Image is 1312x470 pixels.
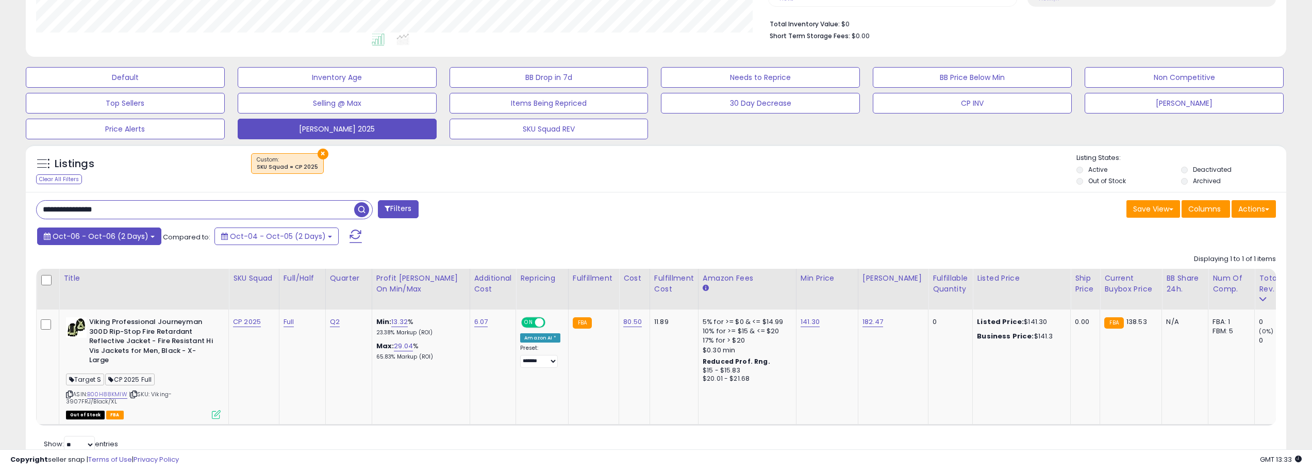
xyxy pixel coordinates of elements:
div: SKU Squad = CP 2025 [257,164,318,171]
button: BB Drop in 7d [450,67,649,88]
a: 13.32 [391,317,408,327]
button: Oct-04 - Oct-05 (2 Days) [214,228,339,245]
div: [PERSON_NAME] [862,273,924,284]
div: Profit [PERSON_NAME] on Min/Max [376,273,466,295]
div: Repricing [520,273,564,284]
div: Num of Comp. [1213,273,1250,295]
a: Q2 [330,317,340,327]
p: Listing States: [1076,153,1286,163]
span: OFF [544,318,560,327]
button: [PERSON_NAME] 2025 [238,119,437,139]
div: Fulfillment Cost [654,273,694,295]
div: N/A [1166,317,1200,327]
div: FBA: 1 [1213,317,1247,327]
th: The percentage added to the cost of goods (COGS) that forms the calculator for Min & Max prices. [372,269,470,310]
a: 182.47 [862,317,883,327]
div: ASIN: [66,317,221,418]
button: Default [26,67,225,88]
div: Amazon Fees [703,273,792,284]
div: 10% for >= $15 & <= $20 [703,327,788,336]
div: $15 - $15.83 [703,366,788,375]
span: Show: entries [44,439,118,449]
label: Active [1088,165,1107,174]
button: 30 Day Decrease [661,93,860,114]
span: Oct-04 - Oct-05 (2 Days) [230,231,326,241]
button: Price Alerts [26,119,225,139]
label: Out of Stock [1088,176,1126,185]
div: % [376,317,462,336]
div: $141.30 [977,317,1062,327]
div: Displaying 1 to 1 of 1 items [1194,254,1276,264]
div: Listed Price [977,273,1066,284]
a: Full [284,317,294,327]
p: 65.83% Markup (ROI) [376,353,462,361]
a: 141.30 [801,317,820,327]
button: Save View [1126,200,1180,218]
span: Oct-06 - Oct-06 (2 Days) [53,231,148,241]
b: Total Inventory Value: [770,20,840,28]
small: (0%) [1259,327,1273,335]
div: Fulfillable Quantity [933,273,968,295]
small: Amazon Fees. [703,284,709,293]
div: 5% for >= $0 & <= $14.99 [703,317,788,327]
div: seller snap | | [10,455,179,465]
button: Selling @ Max [238,93,437,114]
button: Actions [1232,200,1276,218]
div: SKU Squad [233,273,275,284]
a: CP 2025 [233,317,261,327]
span: FBA [106,411,124,419]
div: 11.89 [654,317,690,327]
button: Top Sellers [26,93,225,114]
div: Full/Half [284,273,321,284]
div: 0 [1259,336,1301,345]
th: CSV column name: cust_attr_10_Quarter [325,269,372,310]
div: $20.01 - $21.68 [703,375,788,383]
a: B00H88KMIW [87,390,127,399]
label: Archived [1193,176,1221,185]
label: Deactivated [1193,165,1232,174]
th: CSV column name: cust_attr_8_SKU Squad [229,269,279,310]
div: Current Buybox Price [1104,273,1157,295]
div: Total Rev. [1259,273,1297,295]
b: Min: [376,317,392,327]
img: 41vt6uz-kyL._SL40_.jpg [66,317,87,338]
div: $141.3 [977,332,1062,341]
a: 80.50 [623,317,642,327]
div: Amazon AI * [520,333,560,343]
a: 29.04 [394,341,413,351]
button: Oct-06 - Oct-06 (2 Days) [37,228,161,245]
span: Target S [66,374,104,385]
small: FBA [573,317,592,329]
b: Reduced Prof. Rng. [703,357,770,366]
div: Min Price [801,273,854,284]
th: CSV column name: cust_attr_9_Full/Half [279,269,325,310]
button: SKU Squad REV [450,119,649,139]
span: Compared to: [163,232,210,242]
b: Business Price: [977,331,1034,341]
button: Inventory Age [238,67,437,88]
span: 138.53 [1126,317,1147,327]
div: Additional Cost [474,273,512,295]
button: Columns [1182,200,1230,218]
div: Ship Price [1075,273,1095,295]
button: Non Competitive [1085,67,1284,88]
button: Filters [378,200,418,218]
button: BB Price Below Min [873,67,1072,88]
div: 17% for > $20 [703,336,788,345]
b: Viking Professional Journeyman 300D Rip-Stop Fire Retardant Reflective Jacket - Fire Resistant Hi... [89,317,214,368]
span: Custom: [257,156,318,171]
b: Max: [376,341,394,351]
b: Listed Price: [977,317,1024,327]
div: Preset: [520,345,560,368]
span: | SKU: Viking-3907FRJ/Black/XL [66,390,172,406]
button: CP INV [873,93,1072,114]
small: FBA [1104,317,1123,329]
h5: Listings [55,157,94,171]
div: Title [63,273,224,284]
div: FBM: 5 [1213,327,1247,336]
strong: Copyright [10,455,48,464]
div: 0.00 [1075,317,1092,327]
a: Terms of Use [88,455,132,464]
div: Clear All Filters [36,174,82,184]
div: % [376,342,462,361]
